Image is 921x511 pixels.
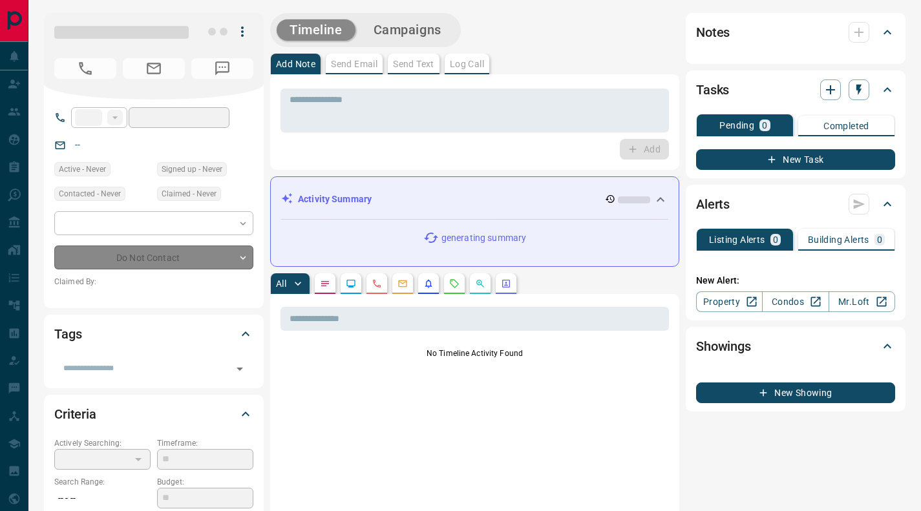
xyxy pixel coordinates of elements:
div: Tasks [696,74,895,105]
p: Actively Searching: [54,437,151,449]
a: -- [75,140,80,150]
div: Alerts [696,189,895,220]
button: Open [231,360,249,378]
svg: Emails [397,278,408,289]
p: No Timeline Activity Found [281,348,669,359]
div: Tags [54,318,253,349]
span: Claimed - Never [162,187,217,200]
a: Condos [762,291,829,312]
span: Active - Never [59,163,106,176]
svg: Notes [320,278,330,289]
span: Contacted - Never [59,187,121,200]
div: Criteria [54,399,253,430]
h2: Notes [696,22,730,43]
p: All [276,279,286,288]
div: Activity Summary [281,187,668,211]
svg: Agent Actions [501,278,511,289]
p: Claimed By: [54,276,253,287]
button: New Showing [696,382,895,403]
span: Signed up - Never [162,163,222,176]
button: Campaigns [361,19,454,41]
a: Property [696,291,763,312]
p: Timeframe: [157,437,253,449]
p: 0 [877,235,882,244]
div: Notes [696,17,895,48]
svg: Opportunities [475,278,485,289]
p: Completed [823,121,869,130]
svg: Calls [372,278,382,289]
span: No Number [54,58,116,79]
p: generating summary [441,231,526,245]
h2: Tasks [696,79,729,100]
p: Pending [719,121,754,130]
svg: Lead Browsing Activity [346,278,356,289]
h2: Criteria [54,404,96,424]
div: Showings [696,331,895,362]
p: 0 [773,235,778,244]
span: No Number [191,58,253,79]
p: Activity Summary [298,193,372,206]
p: New Alert: [696,274,895,287]
button: Timeline [277,19,355,41]
p: -- - -- [54,488,151,509]
p: Listing Alerts [709,235,765,244]
h2: Showings [696,336,751,357]
svg: Listing Alerts [423,278,434,289]
p: 0 [762,121,767,130]
h2: Alerts [696,194,730,214]
p: Budget: [157,476,253,488]
p: Add Note [276,59,315,68]
button: New Task [696,149,895,170]
div: Do Not Contact [54,245,253,269]
p: Search Range: [54,476,151,488]
svg: Requests [449,278,460,289]
h2: Tags [54,324,81,344]
a: Mr.Loft [829,291,895,312]
span: No Email [123,58,185,79]
p: Building Alerts [808,235,869,244]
